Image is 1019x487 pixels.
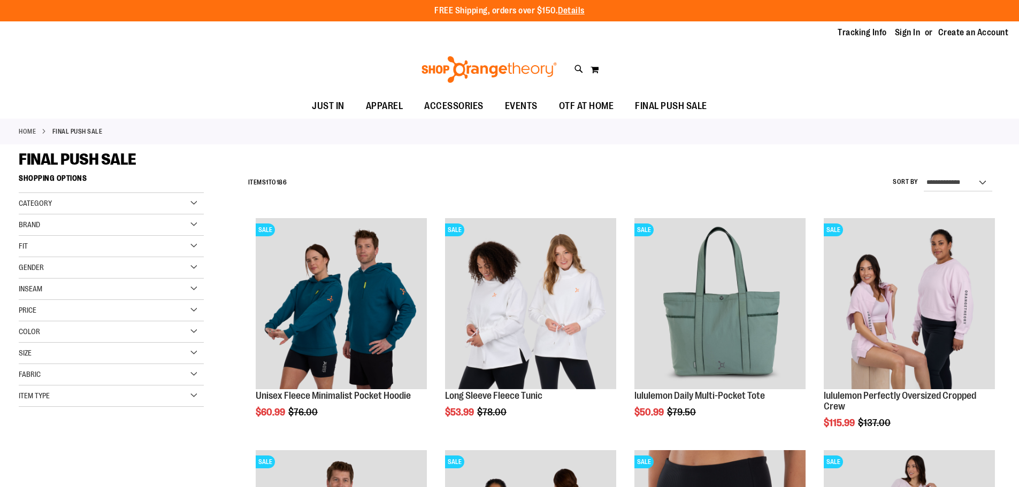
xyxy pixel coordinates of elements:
[19,169,204,193] strong: Shopping Options
[256,390,411,401] a: Unisex Fleece Minimalist Pocket Hoodie
[256,218,427,391] a: Unisex Fleece Minimalist Pocket HoodieSALE
[824,455,843,468] span: SALE
[256,218,427,389] img: Unisex Fleece Minimalist Pocket Hoodie
[634,223,654,236] span: SALE
[824,418,856,428] span: $115.99
[19,327,40,336] span: Color
[301,94,355,119] a: JUST IN
[505,94,538,118] span: EVENTS
[895,27,921,38] a: Sign In
[494,94,548,119] a: EVENTS
[824,223,843,236] span: SALE
[858,418,892,428] span: $137.00
[19,127,36,136] a: Home
[445,223,464,236] span: SALE
[19,220,40,229] span: Brand
[893,177,918,187] label: Sort By
[413,94,494,119] a: ACCESSORIES
[634,218,806,391] a: lululemon Daily Multi-Pocket ToteSALE
[838,27,887,38] a: Tracking Info
[559,94,614,118] span: OTF AT HOME
[19,199,52,207] span: Category
[634,390,765,401] a: lululemon Daily Multi-Pocket Tote
[629,213,811,445] div: product
[19,150,136,168] span: FINAL PUSH SALE
[824,390,976,412] a: lululemon Perfectly Oversized Cropped Crew
[445,218,616,391] a: Product image for Fleece Long SleeveSALE
[19,391,50,400] span: Item Type
[424,94,484,118] span: ACCESSORIES
[366,94,403,118] span: APPAREL
[19,263,44,272] span: Gender
[248,174,287,191] h2: Items to
[256,223,275,236] span: SALE
[624,94,718,118] a: FINAL PUSH SALE
[634,218,806,389] img: lululemon Daily Multi-Pocket Tote
[312,94,344,118] span: JUST IN
[445,218,616,389] img: Product image for Fleece Long Sleeve
[440,213,622,445] div: product
[277,179,287,186] span: 186
[634,407,665,418] span: $50.99
[52,127,103,136] strong: FINAL PUSH SALE
[19,242,28,250] span: Fit
[824,218,995,389] img: lululemon Perfectly Oversized Cropped Crew
[635,94,707,118] span: FINAL PUSH SALE
[824,218,995,391] a: lululemon Perfectly Oversized Cropped CrewSALE
[250,213,432,445] div: product
[434,5,585,17] p: FREE Shipping, orders over $150.
[558,6,585,16] a: Details
[634,455,654,468] span: SALE
[19,370,41,378] span: Fabric
[477,407,508,418] span: $78.00
[256,455,275,468] span: SALE
[445,407,476,418] span: $53.99
[818,213,1000,455] div: product
[548,94,625,119] a: OTF AT HOME
[938,27,1009,38] a: Create an Account
[19,306,36,314] span: Price
[445,455,464,468] span: SALE
[667,407,698,418] span: $79.50
[256,407,287,418] span: $60.99
[19,349,32,357] span: Size
[266,179,269,186] span: 1
[420,56,558,83] img: Shop Orangetheory
[19,284,42,293] span: Inseam
[355,94,414,119] a: APPAREL
[445,390,542,401] a: Long Sleeve Fleece Tunic
[288,407,319,418] span: $76.00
